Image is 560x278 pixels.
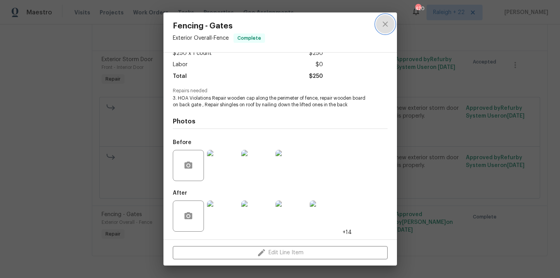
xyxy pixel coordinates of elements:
[173,88,388,93] span: Repairs needed
[173,35,229,41] span: Exterior Overall - Fence
[173,59,188,70] span: Labor
[173,95,366,108] span: 3. HOA Violations Repair wooden cap along the perimeter of fence, repair wooden board on back gat...
[309,71,323,82] span: $250
[376,15,395,33] button: close
[234,34,264,42] span: Complete
[173,48,212,59] span: $250 x 1 count
[309,48,323,59] span: $250
[173,140,191,145] h5: Before
[342,229,352,236] span: +14
[173,190,187,196] h5: After
[173,22,265,30] span: Fencing - Gates
[415,5,421,12] div: 420
[173,118,388,125] h4: Photos
[173,71,187,82] span: Total
[316,59,323,70] span: $0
